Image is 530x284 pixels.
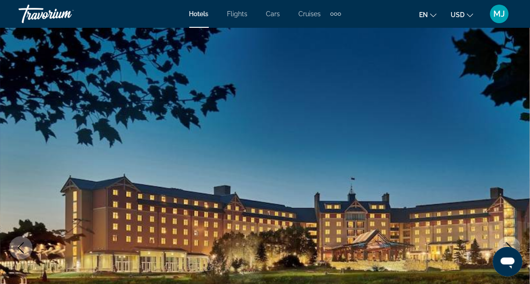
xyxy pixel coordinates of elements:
[498,236,521,259] button: Next image
[487,4,511,24] button: User Menu
[494,9,505,19] span: MJ
[451,8,473,21] button: Change currency
[19,2,111,26] a: Travorium
[299,10,321,18] a: Cruises
[451,11,465,19] span: USD
[189,10,209,18] a: Hotels
[419,11,428,19] span: en
[266,10,280,18] a: Cars
[9,236,32,259] button: Previous image
[419,8,437,21] button: Change language
[493,247,523,277] iframe: Button to launch messaging window
[330,6,341,21] button: Extra navigation items
[227,10,248,18] a: Flights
